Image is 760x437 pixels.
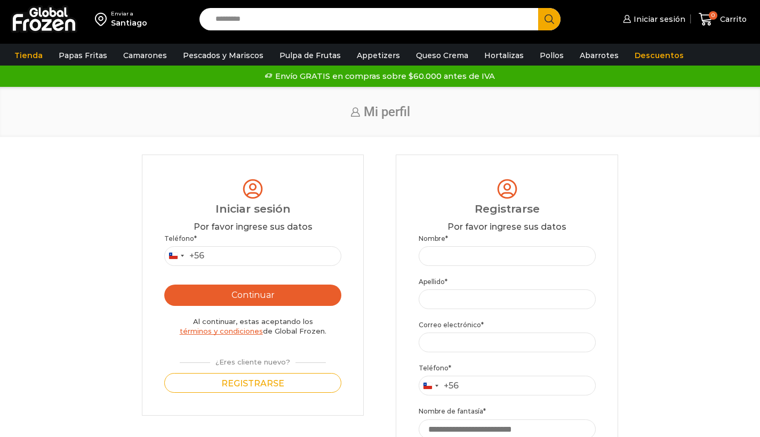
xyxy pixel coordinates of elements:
[164,201,341,217] div: Iniciar sesión
[411,45,474,66] a: Queso Crema
[444,379,459,393] div: +56
[174,353,331,367] div: ¿Eres cliente nuevo?
[274,45,346,66] a: Pulpa de Frutas
[111,18,147,28] div: Santiago
[709,11,717,20] span: 0
[620,9,685,30] a: Iniciar sesión
[419,320,596,330] label: Correo electrónico
[534,45,569,66] a: Pollos
[164,373,341,393] button: Registrarse
[9,45,48,66] a: Tienda
[479,45,529,66] a: Hortalizas
[717,14,747,25] span: Carrito
[419,406,596,416] label: Nombre de fantasía
[696,7,749,32] a: 0 Carrito
[111,10,147,18] div: Enviar a
[164,221,341,233] div: Por favor ingrese sus datos
[495,177,519,201] img: tabler-icon-user-circle.svg
[364,104,410,119] span: Mi perfil
[95,10,111,28] img: address-field-icon.svg
[574,45,624,66] a: Abarrotes
[164,285,341,306] button: Continuar
[629,45,689,66] a: Descuentos
[419,221,596,233] div: Por favor ingrese sus datos
[180,327,263,335] a: términos y condiciones
[419,201,596,217] div: Registrarse
[164,233,341,244] label: Teléfono
[419,363,596,373] label: Teléfono
[164,317,341,336] div: Al continuar, estas aceptando los de Global Frozen.
[538,8,561,30] button: Search button
[631,14,685,25] span: Iniciar sesión
[419,233,596,244] label: Nombre
[53,45,113,66] a: Papas Fritas
[419,277,596,287] label: Apellido
[189,249,204,263] div: +56
[241,177,265,201] img: tabler-icon-user-circle.svg
[419,376,459,395] button: Selected country
[351,45,405,66] a: Appetizers
[165,247,204,265] button: Selected country
[118,45,172,66] a: Camarones
[178,45,269,66] a: Pescados y Mariscos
